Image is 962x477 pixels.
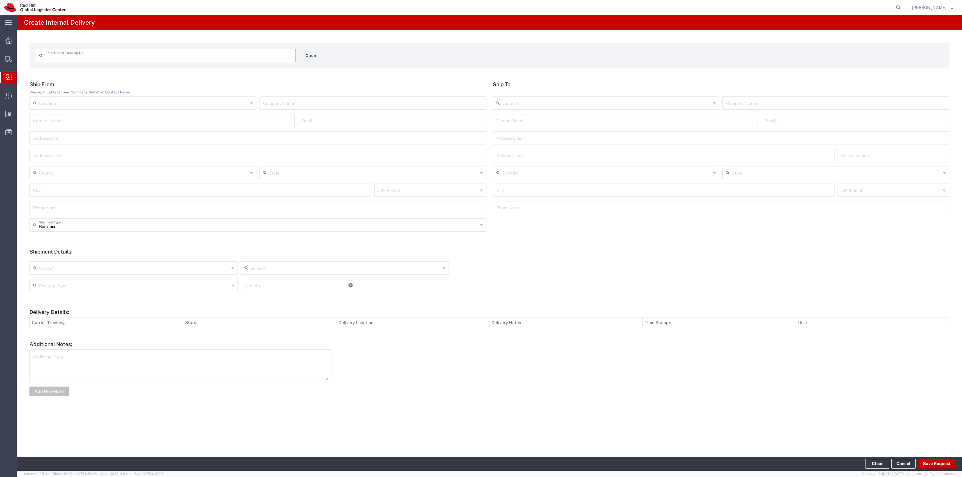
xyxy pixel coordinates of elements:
span: Copyright © [DATE]-[DATE] Agistix Inc., All Rights Reserved [862,471,955,476]
div: Please, fill at least one: 'Company Name' or 'Contact Name' [29,90,486,95]
button: [PERSON_NAME] [912,4,954,11]
th: Status [183,317,336,328]
th: Time Stamp [643,317,796,328]
span: [DATE] 11:37:47 [140,472,164,475]
img: logo [4,3,66,12]
th: Carrier Tracking [30,317,183,328]
span: Client: 2025.16.0-b4dc8a9 [100,472,164,475]
button: Clear [299,49,323,62]
h5: Ship From [29,81,486,87]
span: Robert Lomax [912,4,946,11]
a: Add Item [346,281,355,290]
span: [DATE] 11:54:36 [73,472,97,475]
th: User [796,317,949,328]
h5: Shipment Details: [29,248,949,255]
th: Delivery Notes [489,317,643,328]
table: Delivery Details: [29,317,949,328]
h5: Delivery Details: [29,309,949,315]
button: Clear [865,459,889,469]
button: Save Request [918,459,956,469]
h4: Create Internal Delivery [24,15,95,30]
h5: Ship To [493,81,950,87]
a: Cancel [891,459,916,469]
h5: Additional Notes: [29,341,949,347]
span: Server: 2025.16.0-21b0bc45e7b [24,472,97,475]
th: Delivery Location [336,317,489,328]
